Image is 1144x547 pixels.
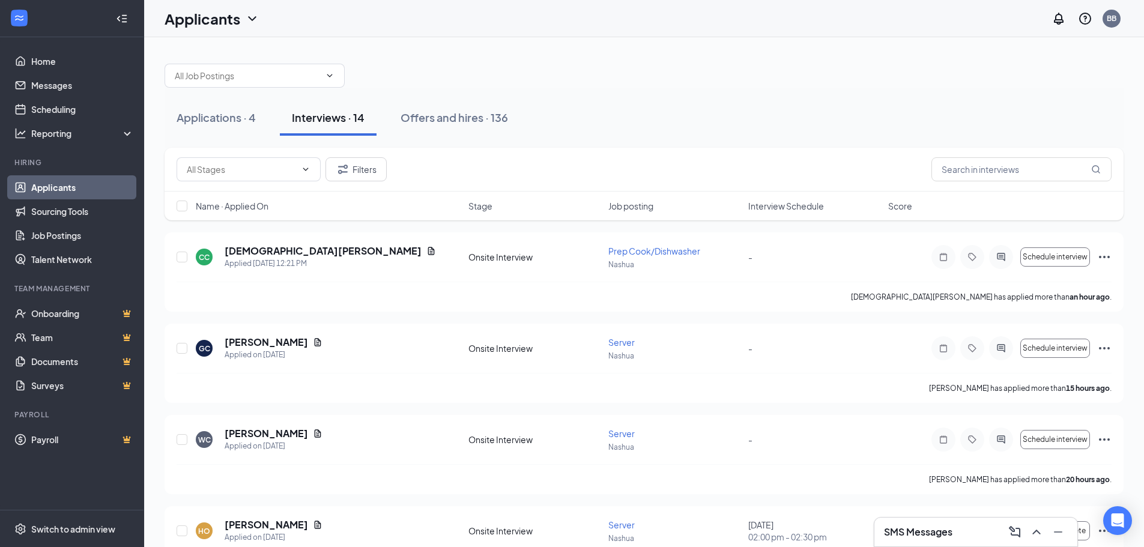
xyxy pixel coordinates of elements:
svg: Note [936,252,951,262]
div: Applied on [DATE] [225,440,322,452]
p: [DEMOGRAPHIC_DATA][PERSON_NAME] has applied more than . [851,292,1112,302]
svg: ComposeMessage [1008,525,1022,539]
div: Applied on [DATE] [225,531,322,543]
h5: [PERSON_NAME] [225,427,308,440]
a: Home [31,49,134,73]
span: Prep Cook/Dishwasher [608,246,700,256]
h5: [PERSON_NAME] [225,518,308,531]
svg: Tag [965,252,979,262]
button: ChevronUp [1027,522,1046,542]
span: Schedule interview [1023,253,1088,261]
svg: Document [313,520,322,530]
svg: Document [313,337,322,347]
span: Server [608,337,635,348]
input: All Job Postings [175,69,320,82]
div: Offers and hires · 136 [401,110,508,125]
svg: ActiveChat [994,435,1008,444]
svg: Analysis [14,127,26,139]
div: Onsite Interview [468,251,601,263]
div: Reporting [31,127,135,139]
a: Job Postings [31,223,134,247]
svg: Settings [14,523,26,535]
svg: ActiveChat [994,343,1008,353]
svg: Collapse [116,13,128,25]
button: ComposeMessage [1005,522,1024,542]
h5: [PERSON_NAME] [225,336,308,349]
p: Nashua [608,442,741,452]
div: WC [198,435,211,445]
svg: Ellipses [1097,524,1112,538]
svg: ChevronDown [245,11,259,26]
div: Onsite Interview [468,434,601,446]
div: HO [198,526,210,536]
a: Talent Network [31,247,134,271]
svg: ChevronUp [1029,525,1044,539]
div: BB [1107,13,1116,23]
a: TeamCrown [31,325,134,349]
a: Scheduling [31,97,134,121]
span: Score [888,200,912,212]
svg: QuestionInfo [1078,11,1092,26]
span: Job posting [608,200,653,212]
span: Stage [468,200,492,212]
span: Interview Schedule [748,200,824,212]
span: 02:00 pm - 02:30 pm [748,531,881,543]
div: Onsite Interview [468,525,601,537]
div: CC [199,252,210,262]
div: Applied [DATE] 12:21 PM [225,258,436,270]
svg: Ellipses [1097,250,1112,264]
svg: Ellipses [1097,341,1112,355]
svg: Document [426,246,436,256]
svg: Tag [965,343,979,353]
svg: Note [936,343,951,353]
button: Schedule interview [1020,247,1090,267]
div: Onsite Interview [468,342,601,354]
span: Server [608,428,635,439]
p: Nashua [608,351,741,361]
div: Switch to admin view [31,523,115,535]
div: Open Intercom Messenger [1103,506,1132,535]
div: Applied on [DATE] [225,349,322,361]
a: Sourcing Tools [31,199,134,223]
div: Applications · 4 [177,110,256,125]
a: DocumentsCrown [31,349,134,373]
span: Schedule interview [1023,344,1088,352]
button: Schedule interview [1020,430,1090,449]
button: Schedule interview [1020,339,1090,358]
svg: Notifications [1052,11,1066,26]
span: Schedule interview [1023,435,1088,444]
div: Payroll [14,409,132,420]
svg: ChevronDown [325,71,334,80]
a: PayrollCrown [31,428,134,452]
p: Nashua [608,259,741,270]
div: [DATE] [748,519,881,543]
span: - [748,252,752,262]
svg: Minimize [1051,525,1065,539]
svg: Document [313,429,322,438]
svg: Tag [965,435,979,444]
button: Filter Filters [325,157,387,181]
div: GC [199,343,210,354]
b: 20 hours ago [1066,475,1110,484]
div: Team Management [14,283,132,294]
button: Minimize [1049,522,1068,542]
a: Applicants [31,175,134,199]
span: Name · Applied On [196,200,268,212]
input: Search in interviews [931,157,1112,181]
h3: SMS Messages [884,525,952,539]
h1: Applicants [165,8,240,29]
p: Nashua [608,533,741,543]
svg: Note [936,435,951,444]
svg: Ellipses [1097,432,1112,447]
svg: WorkstreamLogo [13,12,25,24]
p: [PERSON_NAME] has applied more than . [929,474,1112,485]
div: Interviews · 14 [292,110,365,125]
a: OnboardingCrown [31,301,134,325]
b: 15 hours ago [1066,384,1110,393]
div: Hiring [14,157,132,168]
svg: MagnifyingGlass [1091,165,1101,174]
span: - [748,434,752,445]
svg: ActiveChat [994,252,1008,262]
a: SurveysCrown [31,373,134,397]
h5: [DEMOGRAPHIC_DATA][PERSON_NAME] [225,244,422,258]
